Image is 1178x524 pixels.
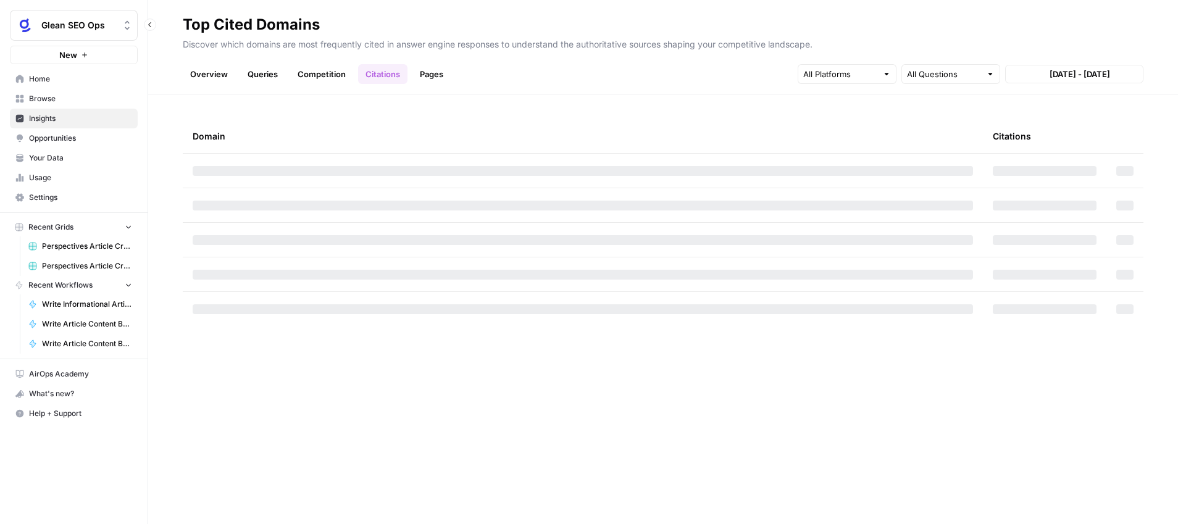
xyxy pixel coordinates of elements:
span: Your Data [29,152,132,164]
a: Settings [10,188,138,207]
span: Perspectives Article Creation [42,241,132,252]
span: Perspectives Article Creation (Search) [42,260,132,272]
button: Recent Workflows [10,276,138,294]
a: Browse [10,89,138,109]
span: Insights [29,113,132,124]
span: Usage [29,172,132,183]
div: Citations [993,119,1031,153]
span: Opportunities [29,133,132,144]
div: What's new? [10,385,137,403]
a: Competition [290,64,353,84]
span: Glean SEO Ops [41,19,116,31]
a: Home [10,69,138,89]
p: Discover which domains are most frequently cited in answer engine responses to understand the aut... [183,35,1143,51]
div: Top Cited Domains [183,15,320,35]
span: AirOps Academy [29,368,132,380]
a: Pages [412,64,451,84]
button: Workspace: Glean SEO Ops [10,10,138,41]
a: Insights [10,109,138,128]
a: Usage [10,168,138,188]
a: Write Informational Article Body (Agents) [23,294,138,314]
input: All Questions [907,68,981,80]
a: Write Article Content Brief (Search) [23,334,138,354]
button: Help + Support [10,404,138,423]
a: Write Article Content Brief (Agents) [23,314,138,334]
span: Write Informational Article Body (Agents) [42,299,132,310]
div: Domain [193,119,973,153]
a: Perspectives Article Creation [23,236,138,256]
button: What's new? [10,384,138,404]
span: Recent Grids [28,222,73,233]
button: Recent Grids [10,218,138,236]
input: All Platforms [803,68,877,80]
span: New [59,49,77,61]
span: Settings [29,192,132,203]
a: Your Data [10,148,138,168]
span: Write Article Content Brief (Search) [42,338,132,349]
a: Overview [183,64,235,84]
span: [DATE] - [DATE] [1050,68,1110,80]
span: Recent Workflows [28,280,93,291]
a: Citations [358,64,407,84]
span: Browse [29,93,132,104]
span: Help + Support [29,408,132,419]
button: [DATE] - [DATE] [1005,65,1143,83]
button: New [10,46,138,64]
span: Home [29,73,132,85]
a: AirOps Academy [10,364,138,384]
a: Opportunities [10,128,138,148]
span: Write Article Content Brief (Agents) [42,318,132,330]
a: Perspectives Article Creation (Search) [23,256,138,276]
img: Glean SEO Ops Logo [14,14,36,36]
a: Queries [240,64,285,84]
